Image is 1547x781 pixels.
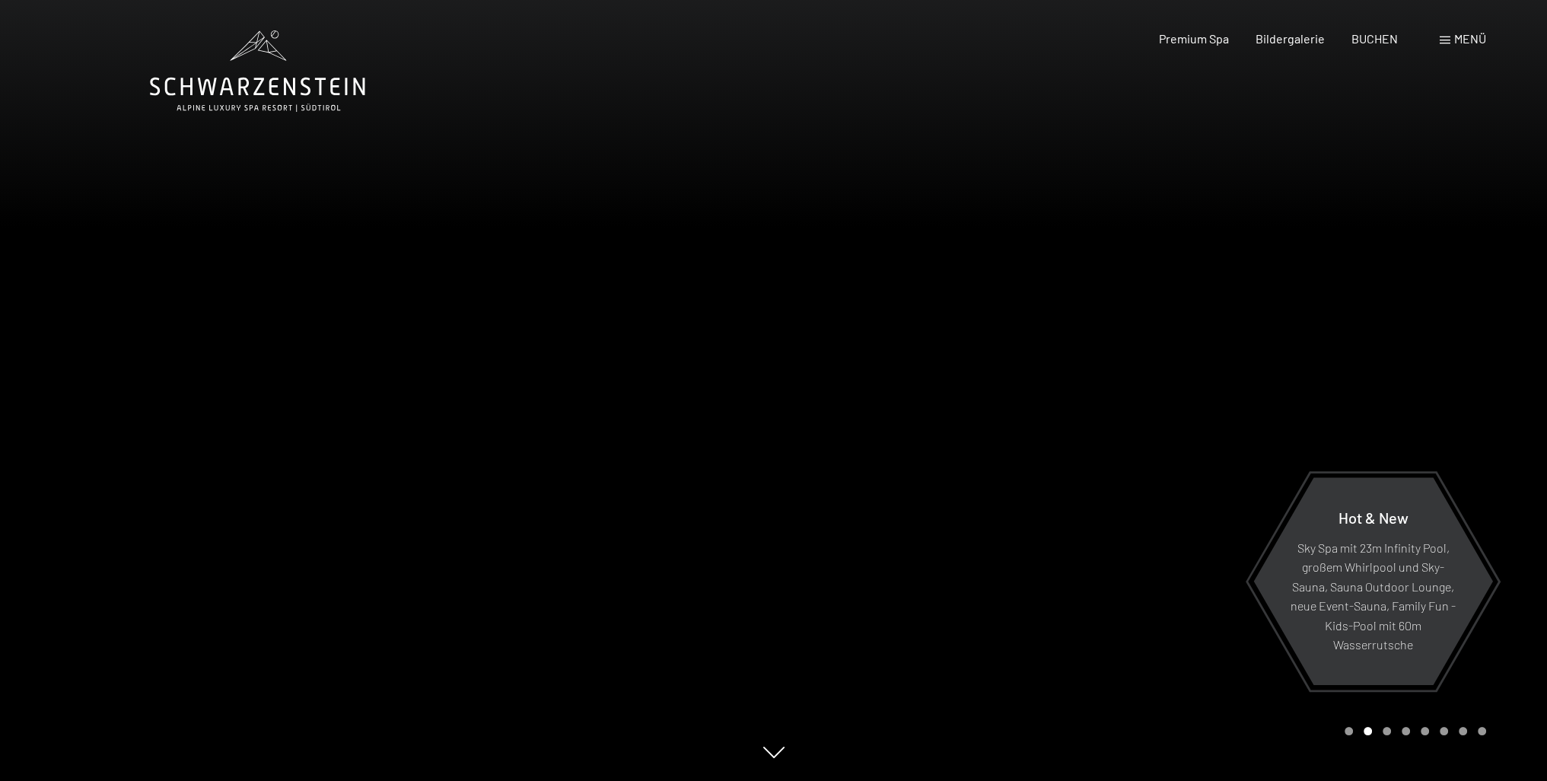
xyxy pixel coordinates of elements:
a: BUCHEN [1351,31,1398,46]
div: Carousel Page 2 (Current Slide) [1364,727,1372,735]
div: Carousel Page 8 [1478,727,1486,735]
p: Sky Spa mit 23m Infinity Pool, großem Whirlpool und Sky-Sauna, Sauna Outdoor Lounge, neue Event-S... [1291,537,1456,655]
div: Carousel Pagination [1339,727,1486,735]
div: Carousel Page 3 [1383,727,1391,735]
a: Hot & New Sky Spa mit 23m Infinity Pool, großem Whirlpool und Sky-Sauna, Sauna Outdoor Lounge, ne... [1253,477,1494,686]
div: Carousel Page 1 [1345,727,1353,735]
span: Menü [1454,31,1486,46]
a: Bildergalerie [1256,31,1325,46]
div: Carousel Page 6 [1440,727,1448,735]
div: Carousel Page 4 [1402,727,1410,735]
span: Hot & New [1339,508,1409,526]
div: Carousel Page 5 [1421,727,1429,735]
div: Carousel Page 7 [1459,727,1467,735]
a: Premium Spa [1158,31,1228,46]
